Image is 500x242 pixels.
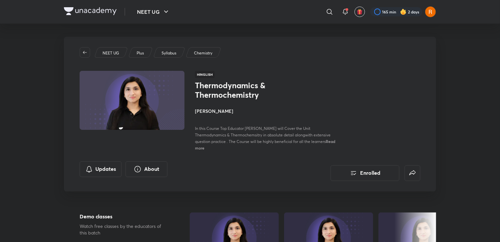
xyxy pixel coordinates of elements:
button: false [405,165,420,181]
button: Updates [80,161,122,177]
h4: [PERSON_NAME] [195,108,342,114]
a: Syllabus [161,50,178,56]
h1: Thermodynamics & Thermochemistry [195,81,302,100]
a: NEET UG [102,50,120,56]
a: Company Logo [64,7,117,17]
p: Watch free classes by the educators of this batch [80,223,169,236]
span: Hinglish [195,71,215,78]
img: Aliya Fatima [425,6,436,17]
p: Plus [137,50,144,56]
span: Read more [195,139,335,151]
button: NEET UG [133,5,174,18]
p: NEET UG [103,50,119,56]
p: Chemistry [194,50,212,56]
span: In this Course Top Educator [PERSON_NAME] will Cover the Unit Thermodynamics & Thermochemsitry in... [195,126,331,144]
button: avatar [355,7,365,17]
p: Syllabus [162,50,176,56]
img: streak [400,9,407,15]
img: avatar [357,9,363,15]
img: Company Logo [64,7,117,15]
button: About [125,161,167,177]
img: Thumbnail [79,70,185,131]
h5: Demo classes [80,212,169,220]
button: Enrolled [331,165,399,181]
a: Plus [136,50,145,56]
a: Chemistry [193,50,214,56]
